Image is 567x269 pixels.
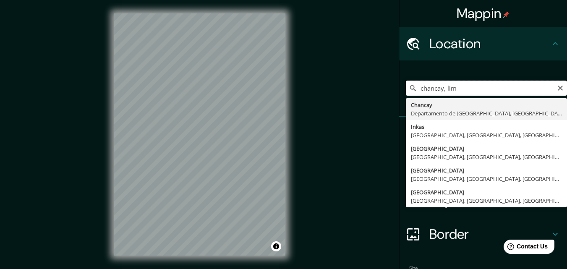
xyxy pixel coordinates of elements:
[399,184,567,217] div: Layout
[557,84,564,91] button: Clear
[457,5,510,22] h4: Mappin
[411,175,562,183] div: [GEOGRAPHIC_DATA], [GEOGRAPHIC_DATA], [GEOGRAPHIC_DATA]
[411,109,562,118] div: Departamento de [GEOGRAPHIC_DATA], [GEOGRAPHIC_DATA]
[429,192,550,209] h4: Layout
[429,35,550,52] h4: Location
[429,226,550,243] h4: Border
[399,150,567,184] div: Style
[492,236,558,260] iframe: Help widget launcher
[411,101,562,109] div: Chancay
[399,217,567,251] div: Border
[411,131,562,139] div: [GEOGRAPHIC_DATA], [GEOGRAPHIC_DATA], [GEOGRAPHIC_DATA]
[411,166,562,175] div: [GEOGRAPHIC_DATA]
[114,13,285,256] canvas: Map
[271,241,281,251] button: Toggle attribution
[503,11,510,18] img: pin-icon.png
[411,144,562,153] div: [GEOGRAPHIC_DATA]
[411,188,562,196] div: [GEOGRAPHIC_DATA]
[406,81,567,96] input: Pick your city or area
[399,117,567,150] div: Pins
[411,196,562,205] div: [GEOGRAPHIC_DATA], [GEOGRAPHIC_DATA], [GEOGRAPHIC_DATA]
[399,27,567,60] div: Location
[411,153,562,161] div: [GEOGRAPHIC_DATA], [GEOGRAPHIC_DATA], [GEOGRAPHIC_DATA]
[411,123,562,131] div: Inkas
